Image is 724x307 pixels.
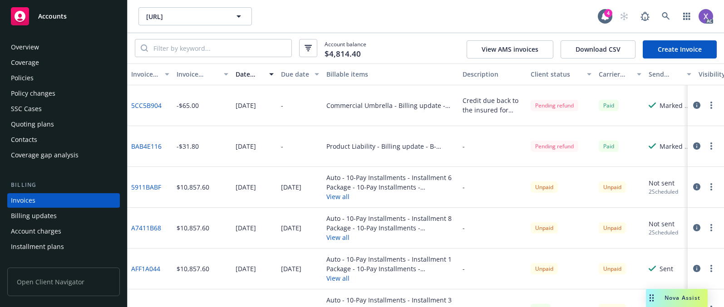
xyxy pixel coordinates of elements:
[138,7,252,25] button: [URL]
[11,193,35,208] div: Invoices
[463,223,465,233] div: -
[131,69,159,79] div: Invoice ID
[146,12,225,21] span: [URL]
[599,263,626,274] div: Unpaid
[527,63,595,85] button: Client status
[463,264,465,273] div: -
[326,264,455,273] div: Package - 10-Pay Installments - Installment 1
[561,40,635,58] button: Download CSV
[7,71,120,85] a: Policies
[131,182,161,192] a: 5911BABF
[177,141,199,151] div: -$31.80
[326,173,455,182] div: Auto - 10-Pay Installments - Installment 6
[7,117,120,132] a: Quoting plans
[173,63,232,85] button: Invoice amount
[281,223,301,233] div: [DATE]
[323,63,459,85] button: Billable items
[326,192,455,201] button: View all
[128,63,173,85] button: Invoice ID
[281,182,301,192] div: [DATE]
[281,69,309,79] div: Due date
[599,181,626,193] div: Unpaid
[7,193,120,208] a: Invoices
[643,40,717,58] a: Create Invoice
[657,7,675,25] a: Search
[326,223,455,233] div: Package - 10-Pay Installments - Installment 8
[599,100,619,111] div: Paid
[131,101,162,110] a: 5CC5B904
[649,219,675,229] div: Not sent
[177,223,209,233] div: $10,857.60
[636,7,654,25] a: Report a Bug
[463,141,465,151] div: -
[463,182,465,192] div: -
[325,48,361,60] span: $4,814.40
[236,223,256,233] div: [DATE]
[326,69,455,79] div: Billable items
[645,63,695,85] button: Send result
[649,188,678,195] div: 2 Scheduled
[531,263,558,274] div: Unpaid
[326,233,455,242] button: View all
[7,40,120,54] a: Overview
[177,101,199,110] div: -$65.00
[7,268,120,296] span: Open Client Navigator
[141,44,148,52] svg: Search
[459,63,527,85] button: Description
[665,294,700,302] span: Nova Assist
[11,132,37,147] div: Contacts
[177,182,209,192] div: $10,857.60
[326,254,455,264] div: Auto - 10-Pay Installments - Installment 1
[7,180,120,190] div: Billing
[7,4,120,29] a: Accounts
[281,141,283,151] div: -
[604,9,612,17] div: 4
[599,69,631,79] div: Carrier status
[277,63,323,85] button: Due date
[595,63,645,85] button: Carrier status
[649,69,681,79] div: Send result
[7,132,120,147] a: Contacts
[463,69,523,79] div: Description
[678,7,696,25] a: Switch app
[326,182,455,192] div: Package - 10-Pay Installments - Installment 6
[660,141,691,151] div: Marked as sent
[699,9,713,24] img: photo
[326,101,455,110] div: Commercial Umbrella - Billing update - CUP-2Y115597
[236,182,256,192] div: [DATE]
[177,264,209,273] div: $10,857.60
[649,229,678,236] div: 2 Scheduled
[325,40,366,56] span: Account balance
[131,264,160,273] a: AFF1A044
[236,141,256,151] div: [DATE]
[11,55,39,70] div: Coverage
[326,295,455,305] div: Auto - 10-Pay Installments - Installment 3
[326,214,455,223] div: Auto - 10-Pay Installments - Installment 8
[326,273,455,283] button: View all
[615,7,633,25] a: Start snowing
[599,222,626,234] div: Unpaid
[11,209,57,223] div: Billing updates
[131,223,161,233] a: A7411B68
[7,224,120,239] a: Account charges
[7,209,120,223] a: Billing updates
[599,141,619,152] span: Paid
[463,96,523,115] div: Credit due back to the insured for overpayment of premium.
[7,239,120,254] a: Installment plans
[467,40,553,58] button: View AMS invoices
[531,69,581,79] div: Client status
[148,39,291,57] input: Filter by keyword...
[11,86,55,101] div: Policy changes
[646,289,657,307] div: Drag to move
[531,181,558,193] div: Unpaid
[11,224,61,239] div: Account charges
[660,101,691,110] div: Marked as sent
[177,69,218,79] div: Invoice amount
[7,55,120,70] a: Coverage
[236,264,256,273] div: [DATE]
[281,264,301,273] div: [DATE]
[646,289,708,307] button: Nova Assist
[11,71,34,85] div: Policies
[232,63,277,85] button: Date issued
